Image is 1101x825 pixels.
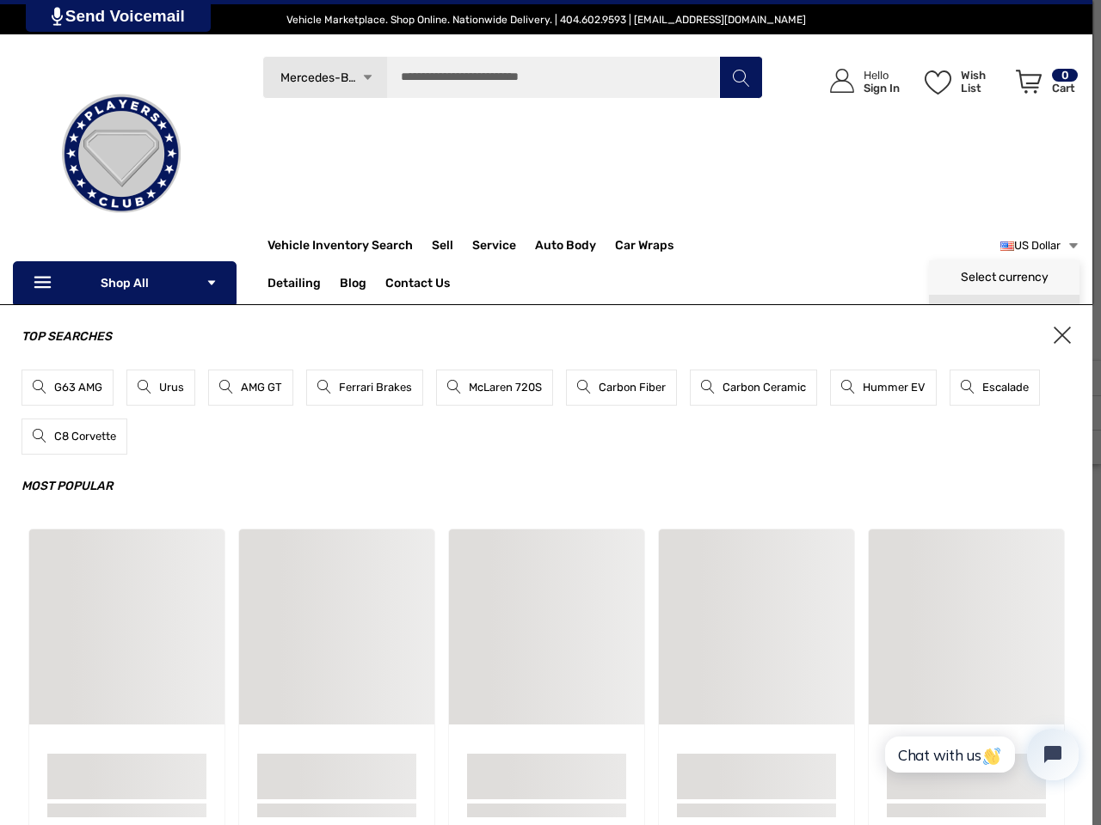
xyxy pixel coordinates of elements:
[22,370,114,406] a: G63 AMG
[432,229,472,263] a: Sell
[1008,52,1079,119] a: Cart with 0 items
[961,270,1049,284] span: Select currency
[268,238,413,257] a: Vehicle Inventory Search
[126,370,195,406] a: Urus
[830,370,937,406] a: Hummer EV
[47,754,206,778] a: Sample Card Title
[810,52,908,111] a: Sign in
[22,327,1071,347] h3: Top Searches
[472,229,535,263] a: Service
[535,238,596,257] span: Auto Body
[35,68,207,240] img: Players Club | Cars For Sale
[866,714,1093,795] iframe: Tidio Chat
[206,277,218,289] svg: Icon Arrow Down
[385,276,450,295] a: Contact Us
[472,238,516,257] span: Service
[615,229,692,263] a: Car Wraps
[925,70,951,95] svg: Wish List
[467,754,626,778] a: Sample Card Title
[566,370,677,406] a: Carbon Fiber
[946,302,1062,327] a: US Dollar
[449,529,644,724] a: Sample Card
[864,69,900,82] p: Hello
[208,370,293,406] a: AMG GT
[1052,69,1078,82] p: 0
[22,419,127,455] a: C8 Corvette
[13,261,237,304] p: Shop All
[306,370,423,406] a: Ferrari Brakes
[917,52,1008,111] a: Wish List Wish List
[29,529,225,724] a: Sample Card
[239,529,434,724] a: Sample Card
[340,276,366,295] a: Blog
[257,754,416,778] a: Sample Card Title
[262,56,387,99] a: Mercedes-Benz Icon Arrow Down Icon Arrow Up
[535,229,615,263] a: Auto Body
[690,370,817,406] a: Carbon Ceramic
[268,266,340,301] a: Detailing
[950,370,1040,406] a: Escalade
[961,69,1006,95] p: Wish List
[1016,70,1042,94] svg: Review Your Cart
[967,302,1018,327] span: US Dollar
[1000,229,1079,263] a: USD
[32,273,58,293] svg: Icon Line
[615,238,674,257] span: Car Wraps
[268,276,321,295] span: Detailing
[869,529,1064,724] a: Sample Card
[677,754,836,778] a: Sample Card Title
[436,370,553,406] a: McLaren 720S
[864,82,900,95] p: Sign In
[719,56,762,99] button: Search
[22,476,1071,497] h3: Most Popular
[52,7,63,26] img: PjwhLS0gR2VuZXJhdG9yOiBHcmF2aXQuaW8gLS0+PHN2ZyB4bWxucz0iaHR0cDovL3d3dy53My5vcmcvMjAwMC9zdmciIHhtb...
[1054,327,1071,344] span: ×
[830,69,854,93] svg: Icon User Account
[361,71,374,84] svg: Icon Arrow Down
[432,238,453,257] span: Sell
[280,70,368,85] span: Mercedes-Benz
[659,529,854,724] a: Sample Card
[1052,82,1078,95] p: Cart
[286,14,806,26] span: Vehicle Marketplace. Shop Online. Nationwide Delivery. | 404.602.9593 | [EMAIL_ADDRESS][DOMAIN_NAME]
